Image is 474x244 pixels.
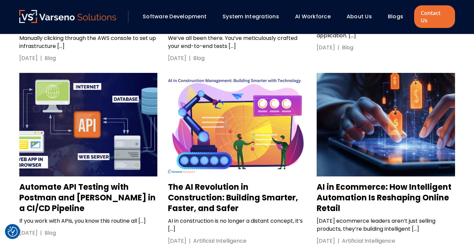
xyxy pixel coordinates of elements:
[19,10,116,23] img: Varseno Solutions – Product Engineering & IT Services
[335,44,342,52] div: |
[342,44,353,52] div: Blog
[19,34,157,50] p: Manually clicking through the AWS console to set up infrastructure […]
[143,13,207,20] a: Software Development
[168,54,186,62] div: [DATE]
[139,11,216,22] div: Software Development
[45,54,56,62] div: Blog
[223,13,279,20] a: System Integrations
[295,13,331,20] a: AI Workforce
[317,73,455,177] img: AI in Ecommerce: How Intelligent Automation Is Reshaping Online Retail
[317,217,455,233] p: [DATE] ecommerce leaders aren’t just selling products, they’re building intelligent […]
[8,227,18,237] img: Revisit consent button
[388,13,403,20] a: Blogs
[292,11,340,22] div: AI Workforce
[385,11,412,22] div: Blogs
[219,11,288,22] div: System Integrations
[317,44,335,52] div: [DATE]
[19,73,157,237] a: Automate API Testing with Postman and Newman in a CI/CD Pipeline Automate API Testing with Postma...
[19,54,38,62] div: [DATE]
[168,182,306,214] h3: The AI Revolution in Construction: Building Smarter, Faster, and Safer
[168,34,306,50] p: We’ve all been there. You’ve meticulously crafted your end-to-end tests […]
[45,229,56,237] div: Blog
[38,229,45,237] div: |
[414,5,455,28] a: Contact Us
[168,73,306,176] img: The AI Revolution in Construction: Building Smarter, Faster, and Safer
[19,73,157,176] img: Automate API Testing with Postman and Newman in a CI/CD Pipeline
[19,182,157,214] h3: Automate API Testing with Postman and [PERSON_NAME] in a CI/CD Pipeline
[186,54,193,62] div: |
[193,54,205,62] div: Blog
[168,217,306,233] p: AI in construction is no longer a distant concept, it’s […]
[347,13,372,20] a: About Us
[343,11,381,22] div: About Us
[38,54,45,62] div: |
[19,229,38,237] div: [DATE]
[8,227,18,237] button: Cookie Settings
[317,182,455,214] h3: AI in Ecommerce: How Intelligent Automation Is Reshaping Online Retail
[19,217,157,225] p: If you work with APIs, you know this routine all […]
